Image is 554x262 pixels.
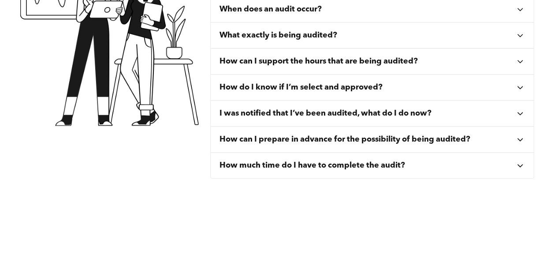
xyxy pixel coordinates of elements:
h3: How do I know if I’m select and approved? [219,82,383,92]
h3: What exactly is being audited? [219,30,337,40]
h3: I was notified that I’ve been audited, what do I do now? [219,109,431,118]
h3: When does an audit occur? [219,4,322,14]
h3: How much time do I have to complete the audit? [219,161,405,170]
h3: How can I support the hours that are being audited? [219,56,418,66]
h3: How can I prepare in advance for the possibility of being audited? [219,135,470,144]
